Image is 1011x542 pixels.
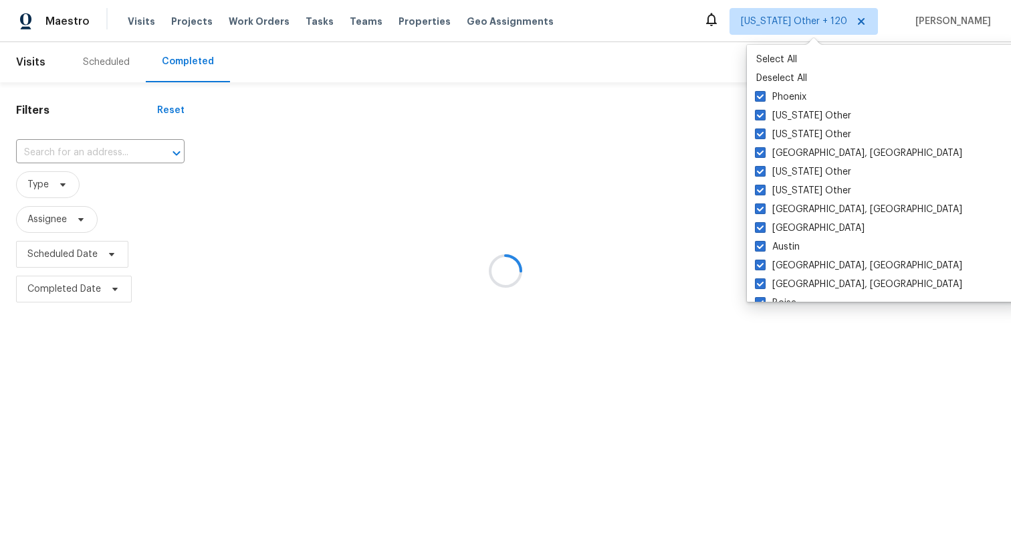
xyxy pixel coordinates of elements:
label: [US_STATE] Other [755,109,851,122]
label: [GEOGRAPHIC_DATA], [GEOGRAPHIC_DATA] [755,147,962,160]
label: [US_STATE] Other [755,184,851,197]
label: [GEOGRAPHIC_DATA] [755,221,865,235]
label: [GEOGRAPHIC_DATA], [GEOGRAPHIC_DATA] [755,203,962,216]
label: [US_STATE] Other [755,165,851,179]
label: Austin [755,240,800,254]
label: Phoenix [755,90,806,104]
label: [GEOGRAPHIC_DATA], [GEOGRAPHIC_DATA] [755,278,962,291]
label: [US_STATE] Other [755,128,851,141]
label: Boise [755,296,796,310]
label: [GEOGRAPHIC_DATA], [GEOGRAPHIC_DATA] [755,259,962,272]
